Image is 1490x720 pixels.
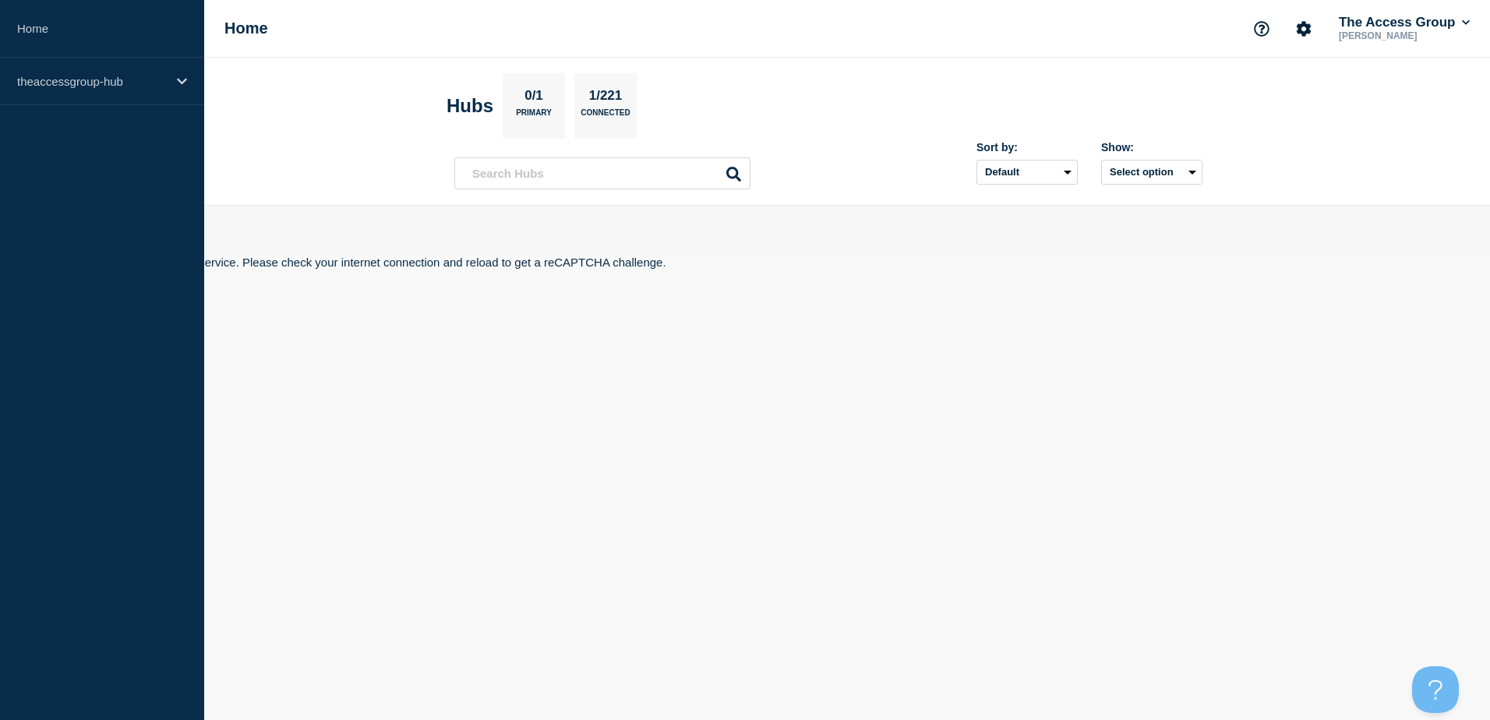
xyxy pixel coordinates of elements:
[454,157,750,189] input: Search Hubs
[1101,160,1202,185] button: Select option
[581,108,630,125] p: Connected
[1336,15,1473,30] button: The Access Group
[519,88,549,108] p: 0/1
[1412,666,1459,713] iframe: Help Scout Beacon - Open
[976,141,1078,154] div: Sort by:
[516,108,552,125] p: Primary
[976,160,1078,185] select: Sort by
[17,75,167,88] p: theaccessgroup-hub
[224,19,268,37] h1: Home
[583,88,628,108] p: 1/221
[1245,12,1278,45] button: Support
[1287,12,1320,45] button: Account settings
[1101,141,1202,154] div: Show:
[1336,30,1473,41] p: [PERSON_NAME]
[447,95,493,117] h2: Hubs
